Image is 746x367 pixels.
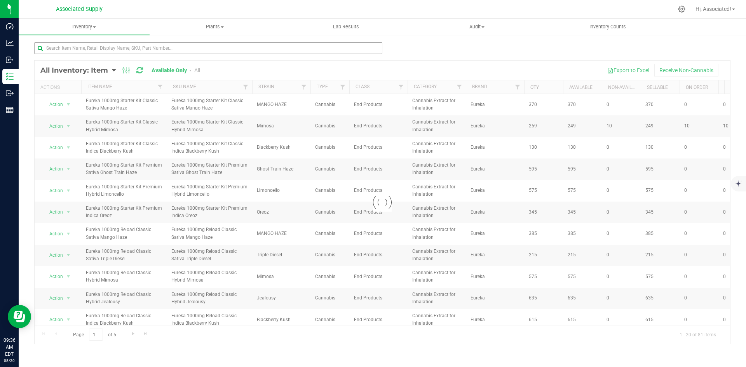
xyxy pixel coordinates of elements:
p: 08/20 [3,358,15,364]
span: Associated Supply [56,6,103,12]
span: Plants [150,23,280,30]
span: Audit [412,23,542,30]
div: Manage settings [677,5,687,13]
p: 09:36 AM EDT [3,337,15,358]
a: Plants [150,19,281,35]
inline-svg: Inbound [6,56,14,64]
a: Inventory [19,19,150,35]
a: Inventory Counts [542,19,673,35]
inline-svg: Reports [6,106,14,114]
inline-svg: Dashboard [6,23,14,30]
a: Audit [411,19,542,35]
span: Inventory [19,23,150,30]
span: Lab Results [322,23,370,30]
inline-svg: Inventory [6,73,14,80]
a: Lab Results [281,19,411,35]
input: Search Item Name, Retail Display Name, SKU, Part Number... [34,42,382,54]
inline-svg: Outbound [6,89,14,97]
iframe: Resource center [8,305,31,328]
span: Inventory Counts [579,23,636,30]
span: Hi, Associated! [695,6,731,12]
inline-svg: Analytics [6,39,14,47]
